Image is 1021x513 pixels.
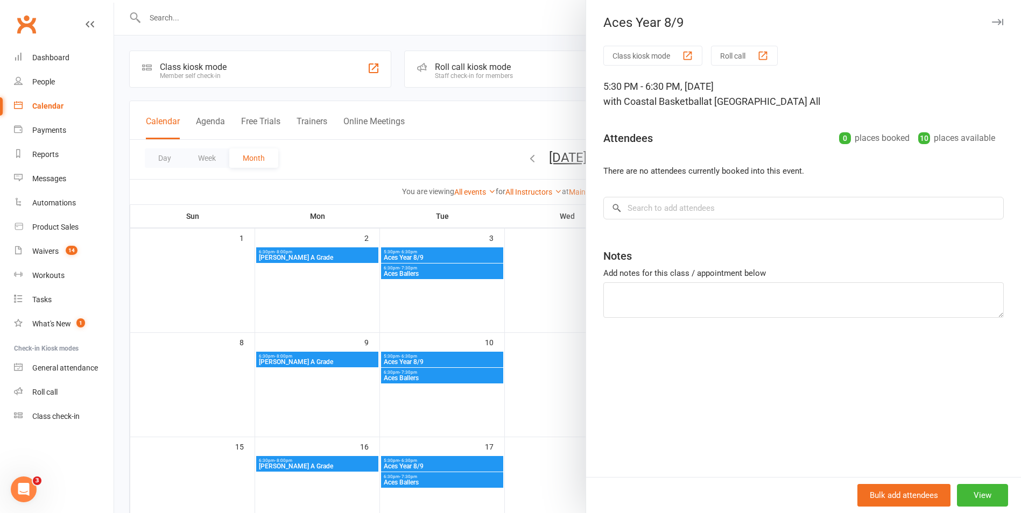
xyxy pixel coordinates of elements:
[32,412,80,421] div: Class check-in
[957,484,1008,507] button: View
[32,77,55,86] div: People
[32,53,69,62] div: Dashboard
[32,174,66,183] div: Messages
[32,388,58,396] div: Roll call
[14,46,114,70] a: Dashboard
[14,380,114,404] a: Roll call
[32,364,98,372] div: General attendance
[32,150,59,159] div: Reports
[918,132,930,144] div: 10
[14,94,114,118] a: Calendar
[32,247,59,255] div: Waivers
[857,484,950,507] button: Bulk add attendees
[603,131,653,146] div: Attendees
[603,248,632,263] div: Notes
[32,319,71,328] div: What's New
[14,356,114,380] a: General attendance kiosk mode
[603,79,1004,109] div: 5:30 PM - 6:30 PM, [DATE]
[32,198,76,207] div: Automations
[14,142,114,167] a: Reports
[32,295,52,304] div: Tasks
[13,11,40,38] a: Clubworx
[32,102,64,110] div: Calendar
[839,131,910,146] div: places booked
[66,246,78,255] span: 14
[703,96,820,107] span: at [GEOGRAPHIC_DATA] All
[14,191,114,215] a: Automations
[586,15,1021,30] div: Aces Year 8/9
[33,476,41,485] span: 3
[14,215,114,239] a: Product Sales
[711,46,778,66] button: Roll call
[603,46,702,66] button: Class kiosk mode
[603,267,1004,280] div: Add notes for this class / appointment below
[32,126,66,134] div: Payments
[603,96,703,107] span: with Coastal Basketball
[32,223,79,231] div: Product Sales
[603,165,1004,177] li: There are no attendees currently booked into this event.
[14,70,114,94] a: People
[603,197,1004,219] input: Search to add attendees
[14,118,114,142] a: Payments
[14,239,114,263] a: Waivers 14
[32,271,65,280] div: Workouts
[76,318,85,327] span: 1
[918,131,995,146] div: places available
[14,404,114,429] a: Class kiosk mode
[14,288,114,312] a: Tasks
[14,312,114,336] a: What's New1
[14,263,114,288] a: Workouts
[839,132,851,144] div: 0
[11,476,37,502] iframe: Intercom live chat
[14,167,114,191] a: Messages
